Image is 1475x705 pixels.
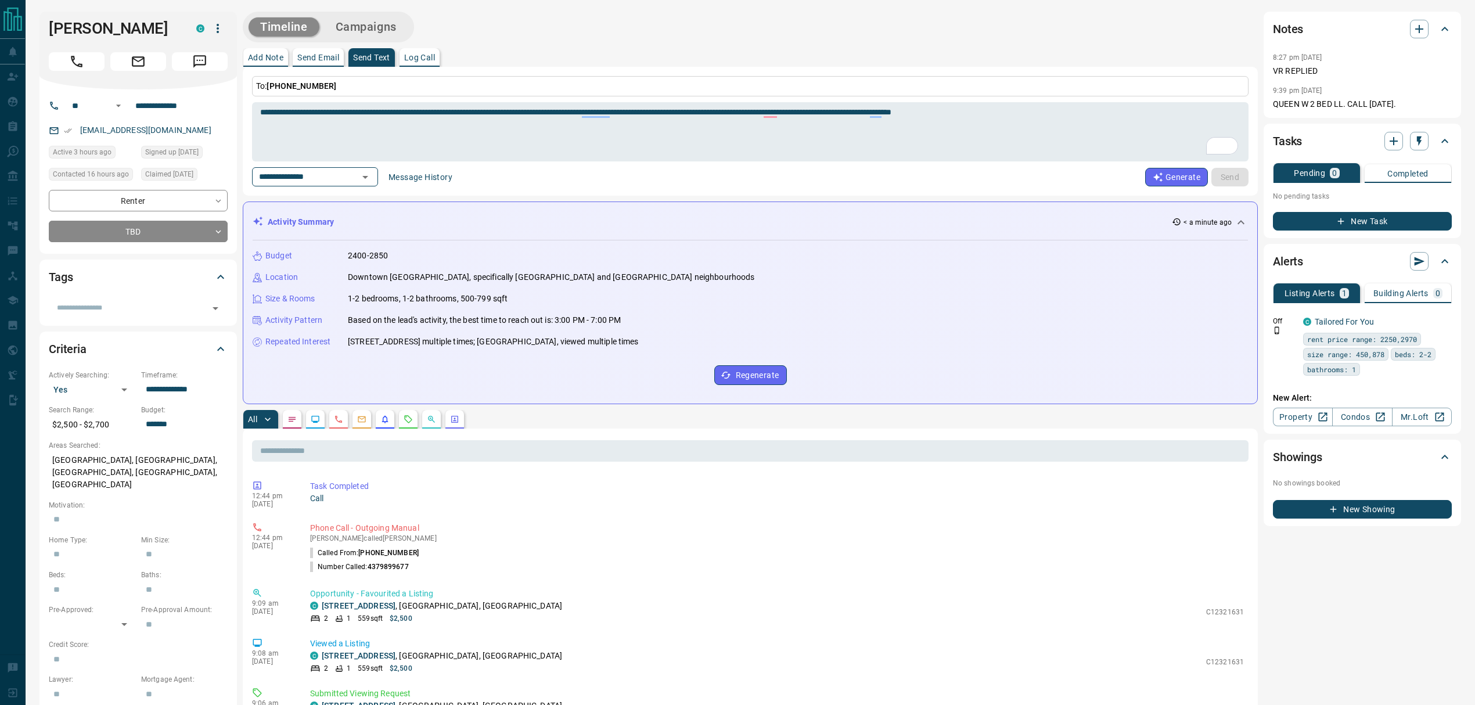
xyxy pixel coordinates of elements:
[49,263,228,291] div: Tags
[1273,408,1333,426] a: Property
[49,340,87,358] h2: Criteria
[322,601,395,610] a: [STREET_ADDRESS]
[322,651,395,660] a: [STREET_ADDRESS]
[1273,127,1452,155] div: Tasks
[334,415,343,424] svg: Calls
[252,492,293,500] p: 12:44 pm
[357,415,366,424] svg: Emails
[1273,500,1452,519] button: New Showing
[141,370,228,380] p: Timeframe:
[380,415,390,424] svg: Listing Alerts
[49,570,135,580] p: Beds:
[252,607,293,616] p: [DATE]
[141,605,228,615] p: Pre-Approval Amount:
[310,588,1244,600] p: Opportunity - Favourited a Listing
[1273,443,1452,471] div: Showings
[1307,364,1356,375] span: bathrooms: 1
[287,415,297,424] svg: Notes
[1307,333,1417,345] span: rent price range: 2250,2970
[49,405,135,415] p: Search Range:
[390,663,412,674] p: $2,500
[252,649,293,657] p: 9:08 am
[1436,289,1440,297] p: 0
[252,542,293,550] p: [DATE]
[358,613,383,624] p: 559 sqft
[297,53,339,62] p: Send Email
[348,250,388,262] p: 2400-2850
[53,146,111,158] span: Active 3 hours ago
[1273,392,1452,404] p: New Alert:
[353,53,390,62] p: Send Text
[49,451,228,494] p: [GEOGRAPHIC_DATA], [GEOGRAPHIC_DATA], [GEOGRAPHIC_DATA], [GEOGRAPHIC_DATA], [GEOGRAPHIC_DATA]
[358,549,419,557] span: [PHONE_NUMBER]
[1373,289,1429,297] p: Building Alerts
[1273,20,1303,38] h2: Notes
[265,293,315,305] p: Size & Rooms
[1273,252,1303,271] h2: Alerts
[253,211,1248,233] div: Activity Summary< a minute ago
[1273,132,1302,150] h2: Tasks
[324,663,328,674] p: 2
[310,602,318,610] div: condos.ca
[310,548,419,558] p: Called From:
[248,53,283,62] p: Add Note
[1395,348,1431,360] span: beds: 2-2
[324,613,328,624] p: 2
[141,405,228,415] p: Budget:
[358,663,383,674] p: 559 sqft
[404,53,435,62] p: Log Call
[1206,607,1244,617] p: C12321631
[252,599,293,607] p: 9:09 am
[1273,53,1322,62] p: 8:27 pm [DATE]
[1342,289,1347,297] p: 1
[141,570,228,580] p: Baths:
[1273,478,1452,488] p: No showings booked
[265,271,298,283] p: Location
[1294,169,1325,177] p: Pending
[310,522,1244,534] p: Phone Call - Outgoing Manual
[1332,169,1337,177] p: 0
[1273,316,1296,326] p: Off
[348,293,508,305] p: 1-2 bedrooms, 1-2 bathrooms, 500-799 sqft
[1285,289,1335,297] p: Listing Alerts
[64,127,72,135] svg: Email Verified
[322,650,562,662] p: , [GEOGRAPHIC_DATA], [GEOGRAPHIC_DATA]
[141,674,228,685] p: Mortgage Agent:
[267,81,336,91] span: [PHONE_NUMBER]
[310,652,318,660] div: condos.ca
[49,500,228,510] p: Motivation:
[1307,348,1384,360] span: size range: 450,878
[714,365,787,385] button: Regenerate
[145,168,193,180] span: Claimed [DATE]
[1273,448,1322,466] h2: Showings
[49,440,228,451] p: Areas Searched:
[252,76,1249,96] p: To:
[248,415,257,423] p: All
[310,480,1244,492] p: Task Completed
[348,271,754,283] p: Downtown [GEOGRAPHIC_DATA], specifically [GEOGRAPHIC_DATA] and [GEOGRAPHIC_DATA] neighbourhoods
[49,639,228,650] p: Credit Score:
[252,657,293,666] p: [DATE]
[348,336,639,348] p: [STREET_ADDRESS] multiple times; [GEOGRAPHIC_DATA], viewed multiple times
[324,17,408,37] button: Campaigns
[49,146,135,162] div: Thu Aug 14 2025
[252,534,293,542] p: 12:44 pm
[49,190,228,211] div: Renter
[141,535,228,545] p: Min Size:
[207,300,224,316] button: Open
[260,107,1240,157] textarea: To enrich screen reader interactions, please activate Accessibility in Grammarly extension settings
[1273,247,1452,275] div: Alerts
[1392,408,1452,426] a: Mr.Loft
[172,52,228,71] span: Message
[49,415,135,434] p: $2,500 - $2,700
[404,415,413,424] svg: Requests
[196,24,204,33] div: condos.ca
[1332,408,1392,426] a: Condos
[53,168,129,180] span: Contacted 16 hours ago
[49,674,135,685] p: Lawyer:
[265,336,330,348] p: Repeated Interest
[252,500,293,508] p: [DATE]
[1273,188,1452,205] p: No pending tasks
[49,268,73,286] h2: Tags
[310,562,409,572] p: Number Called:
